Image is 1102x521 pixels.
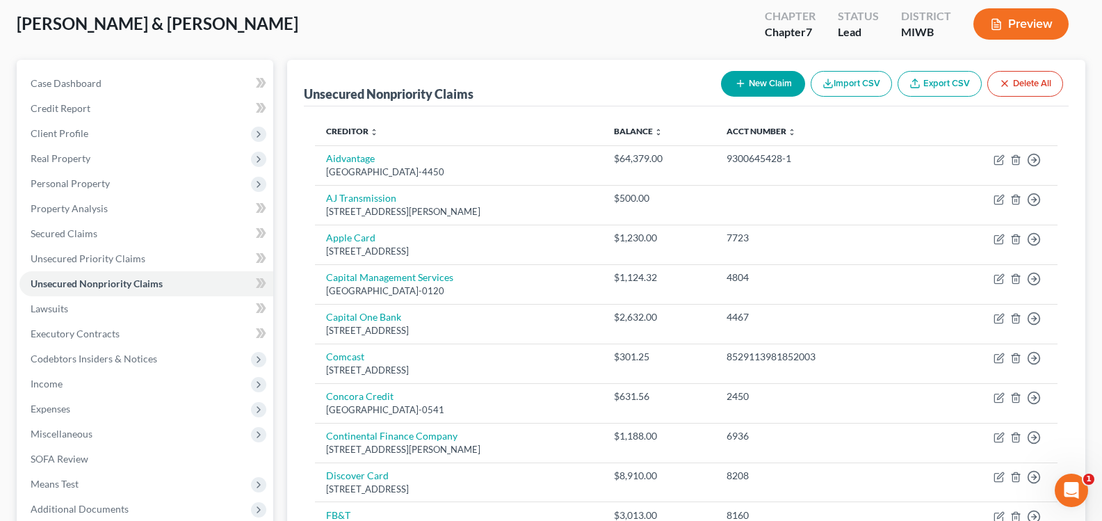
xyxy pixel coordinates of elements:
[614,469,704,483] div: $8,910.00
[31,378,63,390] span: Income
[901,8,951,24] div: District
[987,71,1063,97] button: Delete All
[31,503,129,515] span: Additional Documents
[614,350,704,364] div: $301.25
[727,310,927,324] div: 4467
[19,196,273,221] a: Property Analysis
[614,231,704,245] div: $1,230.00
[727,152,927,166] div: 9300645428-1
[654,128,663,136] i: unfold_more
[973,8,1069,40] button: Preview
[614,429,704,443] div: $1,188.00
[326,470,389,481] a: Discover Card
[326,126,378,136] a: Creditor unfold_more
[326,509,350,521] a: FB&T
[326,166,592,179] div: [GEOGRAPHIC_DATA]-4450
[838,24,879,40] div: Lead
[326,351,364,362] a: Comcast
[326,192,396,204] a: AJ Transmission
[31,152,90,164] span: Real Property
[31,328,120,339] span: Executory Contracts
[614,390,704,403] div: $631.56
[788,128,796,136] i: unfold_more
[326,324,592,337] div: [STREET_ADDRESS]
[727,126,796,136] a: Acct Number unfold_more
[31,202,108,214] span: Property Analysis
[19,271,273,296] a: Unsecured Nonpriority Claims
[326,232,375,243] a: Apple Card
[326,403,592,417] div: [GEOGRAPHIC_DATA]-0541
[326,311,401,323] a: Capital One Bank
[326,390,394,402] a: Concora Credit
[19,71,273,96] a: Case Dashboard
[31,177,110,189] span: Personal Property
[727,231,927,245] div: 7723
[19,447,273,472] a: SOFA Review
[31,428,92,440] span: Miscellaneous
[1083,474,1094,485] span: 1
[326,364,592,377] div: [STREET_ADDRESS]
[727,469,927,483] div: 8208
[901,24,951,40] div: MIWB
[31,478,79,490] span: Means Test
[811,71,892,97] button: Import CSV
[19,321,273,346] a: Executory Contracts
[326,271,453,283] a: Capital Management Services
[727,390,927,403] div: 2450
[721,71,805,97] button: New Claim
[727,429,927,443] div: 6936
[614,191,704,205] div: $500.00
[19,96,273,121] a: Credit Report
[31,278,163,289] span: Unsecured Nonpriority Claims
[31,77,102,89] span: Case Dashboard
[806,25,812,38] span: 7
[31,227,97,239] span: Secured Claims
[326,205,592,218] div: [STREET_ADDRESS][PERSON_NAME]
[765,8,816,24] div: Chapter
[326,483,592,496] div: [STREET_ADDRESS]
[326,284,592,298] div: [GEOGRAPHIC_DATA]-0120
[614,126,663,136] a: Balance unfold_more
[326,152,375,164] a: Aidvantage
[326,245,592,258] div: [STREET_ADDRESS]
[19,221,273,246] a: Secured Claims
[898,71,982,97] a: Export CSV
[17,13,298,33] span: [PERSON_NAME] & [PERSON_NAME]
[31,353,157,364] span: Codebtors Insiders & Notices
[31,253,145,264] span: Unsecured Priority Claims
[31,102,90,114] span: Credit Report
[31,403,70,415] span: Expenses
[614,310,704,324] div: $2,632.00
[19,246,273,271] a: Unsecured Priority Claims
[765,24,816,40] div: Chapter
[370,128,378,136] i: unfold_more
[31,303,68,314] span: Lawsuits
[326,443,592,456] div: [STREET_ADDRESS][PERSON_NAME]
[614,152,704,166] div: $64,379.00
[31,453,88,465] span: SOFA Review
[19,296,273,321] a: Lawsuits
[838,8,879,24] div: Status
[304,86,473,102] div: Unsecured Nonpriority Claims
[727,271,927,284] div: 4804
[31,127,88,139] span: Client Profile
[326,430,457,442] a: Continental Finance Company
[1055,474,1088,507] iframe: Intercom live chat
[727,350,927,364] div: 8529113981852003
[614,271,704,284] div: $1,124.32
